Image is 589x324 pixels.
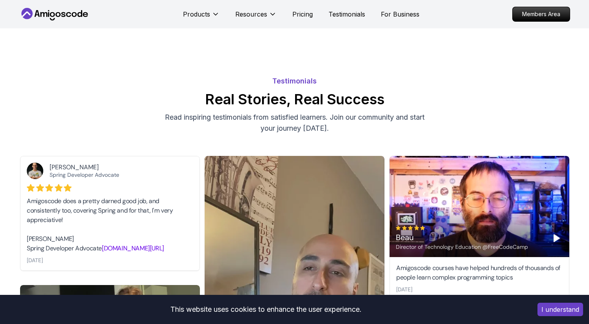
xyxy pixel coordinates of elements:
p: Products [183,9,210,19]
p: Testimonials [19,76,570,87]
iframe: chat widget [540,275,589,312]
a: Pricing [292,9,313,19]
p: Members Area [513,7,570,21]
button: Products [183,9,220,25]
div: This website uses cookies to enhance the user experience. [6,301,526,318]
a: Members Area [512,7,570,22]
button: Accept cookies [537,303,583,316]
button: Resources [235,9,277,25]
a: For Business [381,9,419,19]
a: Testimonials [329,9,365,19]
h2: Real Stories, Real Success [19,91,570,107]
p: Resources [235,9,267,19]
p: Read inspiring testimonials from satisfied learners. Join our community and start your journey [D... [162,112,427,134]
